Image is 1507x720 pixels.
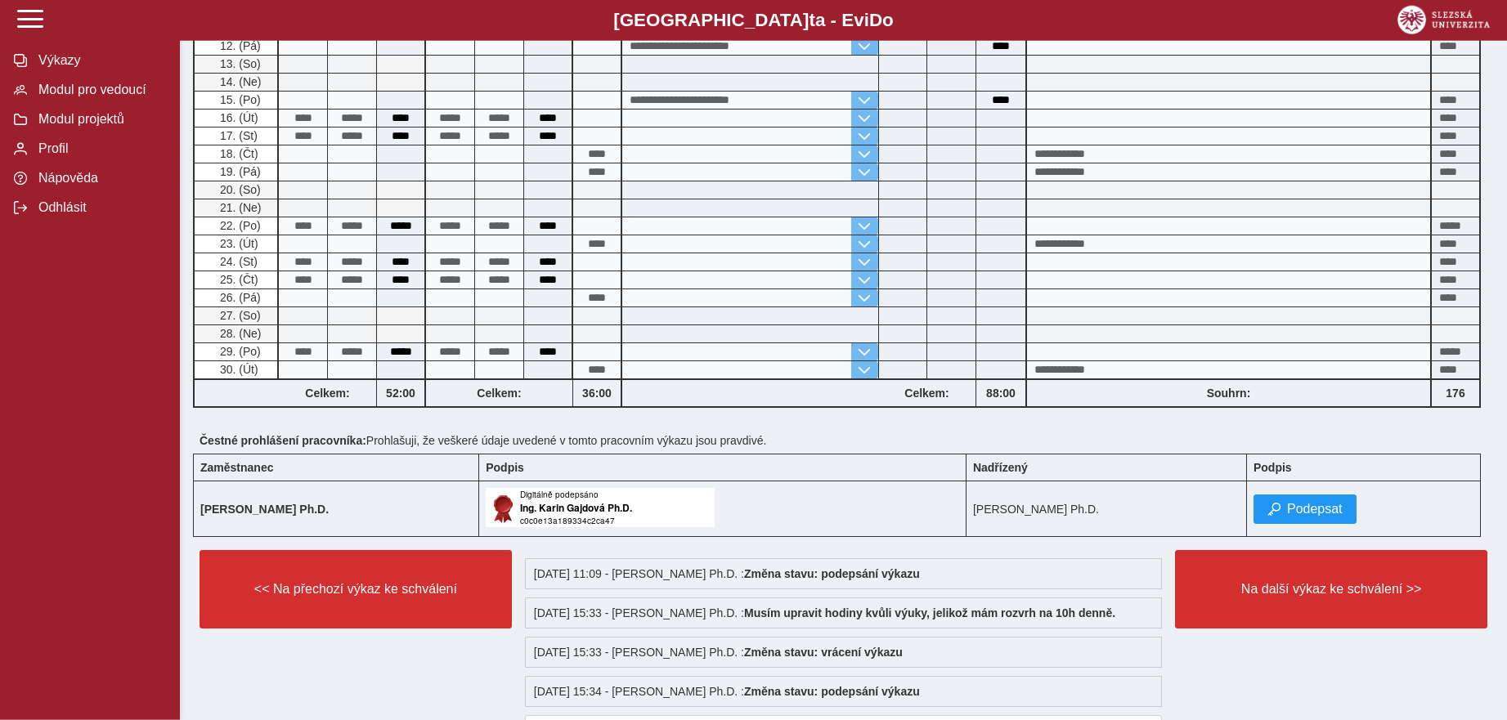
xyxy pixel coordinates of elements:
[966,481,1246,537] td: [PERSON_NAME] Ph.D.
[217,39,261,52] span: 12. (Pá)
[217,309,261,322] span: 27. (So)
[525,676,1163,707] div: [DATE] 15:34 - [PERSON_NAME] Ph.D. :
[878,387,976,400] b: Celkem:
[34,112,166,127] span: Modul projektů
[525,597,1163,628] div: [DATE] 15:33 - [PERSON_NAME] Ph.D. :
[217,201,262,214] span: 21. (Ne)
[200,503,329,516] b: [PERSON_NAME] Ph.D.
[973,461,1028,474] b: Nadřízený
[1189,582,1473,597] span: Na další výkaz ke schválení >>
[200,550,512,628] button: << Na přechozí výkaz ke schválení
[882,10,894,30] span: o
[744,606,1115,619] b: Musím upravit hodiny kvůli výuky, jelikož mám rozvrh na 10h denně.
[1254,494,1357,524] button: Podepsat
[34,200,166,215] span: Odhlásit
[486,461,524,474] b: Podpis
[193,427,1494,454] div: Prohlašuji, že veškeré údaje uvedené v tomto pracovním výkazu jsou pravdivé.
[377,387,424,400] b: 52:00
[1397,6,1490,34] img: logo_web_su.png
[279,387,376,400] b: Celkem:
[217,183,261,196] span: 20. (So)
[217,57,261,70] span: 13. (So)
[34,83,166,97] span: Modul pro vedoucí
[809,10,814,30] span: t
[49,10,1458,31] b: [GEOGRAPHIC_DATA] a - Evi
[213,582,498,597] span: << Na přechozí výkaz ke schválení
[217,129,258,142] span: 17. (St)
[217,363,258,376] span: 30. (Út)
[217,147,258,160] span: 18. (Čt)
[744,646,903,659] b: Změna stavu: vrácení výkazu
[525,637,1163,668] div: [DATE] 15:33 - [PERSON_NAME] Ph.D. :
[573,387,621,400] b: 36:00
[1287,502,1343,517] span: Podepsat
[744,685,920,698] b: Změna stavu: podepsání výkazu
[34,171,166,186] span: Nápověda
[217,219,261,232] span: 22. (Po)
[217,165,261,178] span: 19. (Pá)
[426,387,572,400] b: Celkem:
[217,273,258,286] span: 25. (Čt)
[217,291,261,304] span: 26. (Pá)
[34,53,166,68] span: Výkazy
[486,488,715,527] img: Digitálně podepsáno uživatelem
[217,327,262,340] span: 28. (Ne)
[744,567,920,580] b: Změna stavu: podepsání výkazu
[1432,387,1479,400] b: 176
[1207,387,1251,400] b: Souhrn:
[217,75,262,88] span: 14. (Ne)
[34,141,166,156] span: Profil
[217,237,258,250] span: 23. (Út)
[976,387,1025,400] b: 88:00
[525,558,1163,589] div: [DATE] 11:09 - [PERSON_NAME] Ph.D. :
[200,434,366,447] b: Čestné prohlášení pracovníka:
[869,10,882,30] span: D
[1175,550,1487,628] button: Na další výkaz ke schválení >>
[217,345,261,358] span: 29. (Po)
[217,255,258,268] span: 24. (St)
[217,93,261,106] span: 15. (Po)
[217,111,258,124] span: 16. (Út)
[200,461,273,474] b: Zaměstnanec
[1254,461,1292,474] b: Podpis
